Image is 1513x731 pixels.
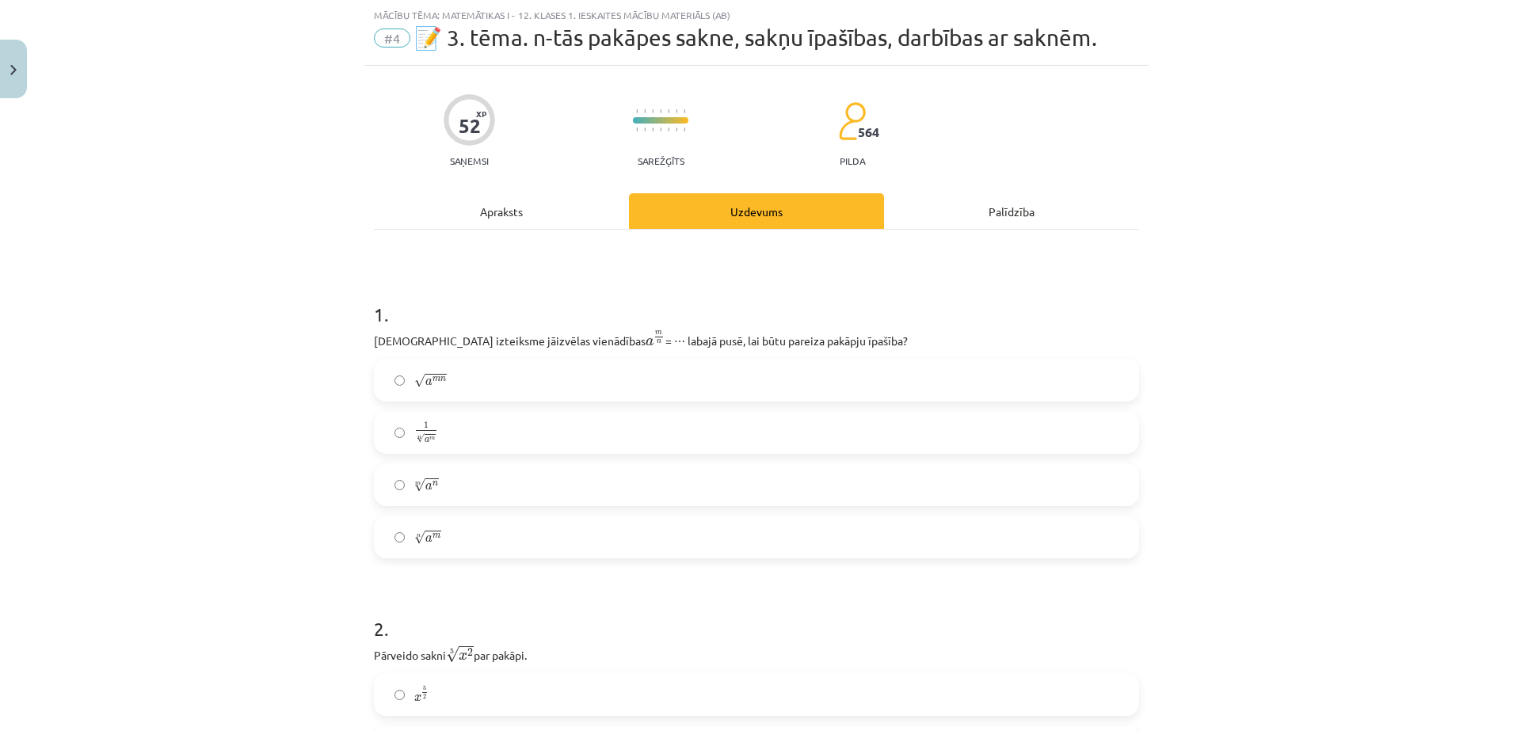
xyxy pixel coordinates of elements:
span: a [425,438,429,443]
img: icon-short-line-57e1e144782c952c97e751825c79c345078a6d821885a25fce030b3d8c18986b.svg [660,128,661,131]
div: Uzdevums [629,193,884,229]
img: icon-short-line-57e1e144782c952c97e751825c79c345078a6d821885a25fce030b3d8c18986b.svg [676,128,677,131]
span: a [646,338,654,346]
img: icon-close-lesson-0947bae3869378f0d4975bcd49f059093ad1ed9edebbc8119c70593378902aed.svg [10,65,17,75]
p: Pārveido sakni par pakāpi. [374,644,1139,664]
span: x [459,653,467,661]
span: √ [414,374,425,387]
span: 2 [467,649,473,657]
span: √ [414,531,425,544]
img: icon-short-line-57e1e144782c952c97e751825c79c345078a6d821885a25fce030b3d8c18986b.svg [636,109,638,113]
span: 📝 3. tēma. n-tās pakāpes sakne, sakņu īpašības, darbības ar saknēm. [414,25,1097,51]
div: Palīdzība [884,193,1139,229]
span: x [414,695,421,702]
div: 52 [459,115,481,137]
span: m [655,331,662,335]
span: #4 [374,29,410,48]
p: pilda [840,155,865,166]
span: 1 [424,422,429,429]
img: icon-short-line-57e1e144782c952c97e751825c79c345078a6d821885a25fce030b3d8c18986b.svg [660,109,661,113]
img: icon-short-line-57e1e144782c952c97e751825c79c345078a6d821885a25fce030b3d8c18986b.svg [644,109,646,113]
span: n [657,340,661,344]
h1: 1 . [374,276,1139,325]
span: 2 [423,695,426,699]
span: n [440,377,446,382]
span: √ [414,478,425,492]
img: icon-short-line-57e1e144782c952c97e751825c79c345078a6d821885a25fce030b3d8c18986b.svg [684,109,685,113]
span: √ [446,646,459,663]
img: icon-short-line-57e1e144782c952c97e751825c79c345078a6d821885a25fce030b3d8c18986b.svg [652,128,654,131]
img: icon-short-line-57e1e144782c952c97e751825c79c345078a6d821885a25fce030b3d8c18986b.svg [676,109,677,113]
span: n [433,482,438,486]
span: a [425,483,433,490]
div: Mācību tēma: Matemātikas i - 12. klases 1. ieskaites mācību materiāls (ab) [374,10,1139,21]
span: XP [476,109,486,118]
h1: 2 . [374,590,1139,639]
p: Sarežģīts [638,155,684,166]
img: icon-short-line-57e1e144782c952c97e751825c79c345078a6d821885a25fce030b3d8c18986b.svg [652,109,654,113]
img: icon-short-line-57e1e144782c952c97e751825c79c345078a6d821885a25fce030b3d8c18986b.svg [684,128,685,131]
img: icon-short-line-57e1e144782c952c97e751825c79c345078a6d821885a25fce030b3d8c18986b.svg [636,128,638,131]
div: Apraksts [374,193,629,229]
img: icon-short-line-57e1e144782c952c97e751825c79c345078a6d821885a25fce030b3d8c18986b.svg [668,128,669,131]
span: √ [417,434,425,444]
span: m [433,377,440,382]
p: [DEMOGRAPHIC_DATA] izteiksme jāizvēlas vienādības = ⋯ labajā pusē, lai būtu pareiza pakāpju īpašība? [374,329,1139,349]
img: icon-short-line-57e1e144782c952c97e751825c79c345078a6d821885a25fce030b3d8c18986b.svg [668,109,669,113]
span: 5 [423,686,426,691]
span: m [433,534,440,539]
span: 564 [858,125,879,139]
p: Saņemsi [444,155,495,166]
span: a [425,535,433,543]
span: m [429,436,435,440]
span: a [425,379,433,386]
img: icon-short-line-57e1e144782c952c97e751825c79c345078a6d821885a25fce030b3d8c18986b.svg [644,128,646,131]
img: students-c634bb4e5e11cddfef0936a35e636f08e4e9abd3cc4e673bd6f9a4125e45ecb1.svg [838,101,866,141]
